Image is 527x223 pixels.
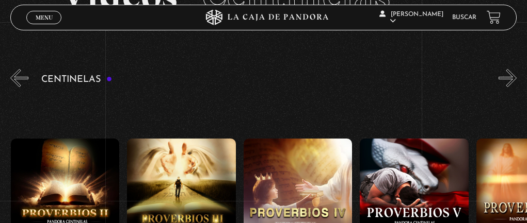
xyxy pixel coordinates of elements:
[32,23,56,30] span: Cerrar
[452,14,476,21] a: Buscar
[379,11,443,24] span: [PERSON_NAME]
[10,69,28,87] button: Previous
[36,14,53,21] span: Menu
[487,10,501,24] a: View your shopping cart
[499,69,517,87] button: Next
[41,75,112,84] h3: Centinelas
